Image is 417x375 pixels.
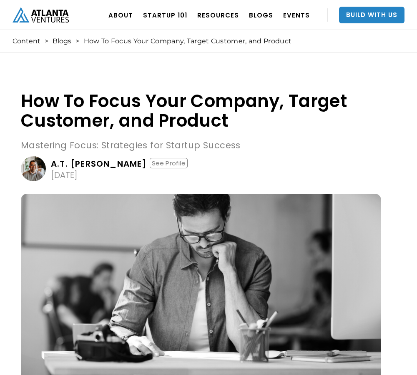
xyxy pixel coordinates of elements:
[283,3,310,27] a: EVENTS
[21,91,381,130] h1: How To Focus Your Company, Target Customer, and Product
[75,37,79,45] div: >
[21,156,381,181] a: A.T. [PERSON_NAME]See Profile[DATE]
[108,3,133,27] a: ABOUT
[51,160,147,168] div: A.T. [PERSON_NAME]
[51,171,78,179] div: [DATE]
[53,37,71,45] a: Blogs
[143,3,187,27] a: Startup 101
[13,37,40,45] a: Content
[84,37,292,45] div: How To Focus Your Company, Target Customer, and Product
[45,37,48,45] div: >
[249,3,273,27] a: BLOGS
[150,158,188,168] div: See Profile
[21,139,381,152] p: Mastering Focus: Strategies for Startup Success
[339,7,404,23] a: Build With Us
[197,3,239,27] a: RESOURCES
